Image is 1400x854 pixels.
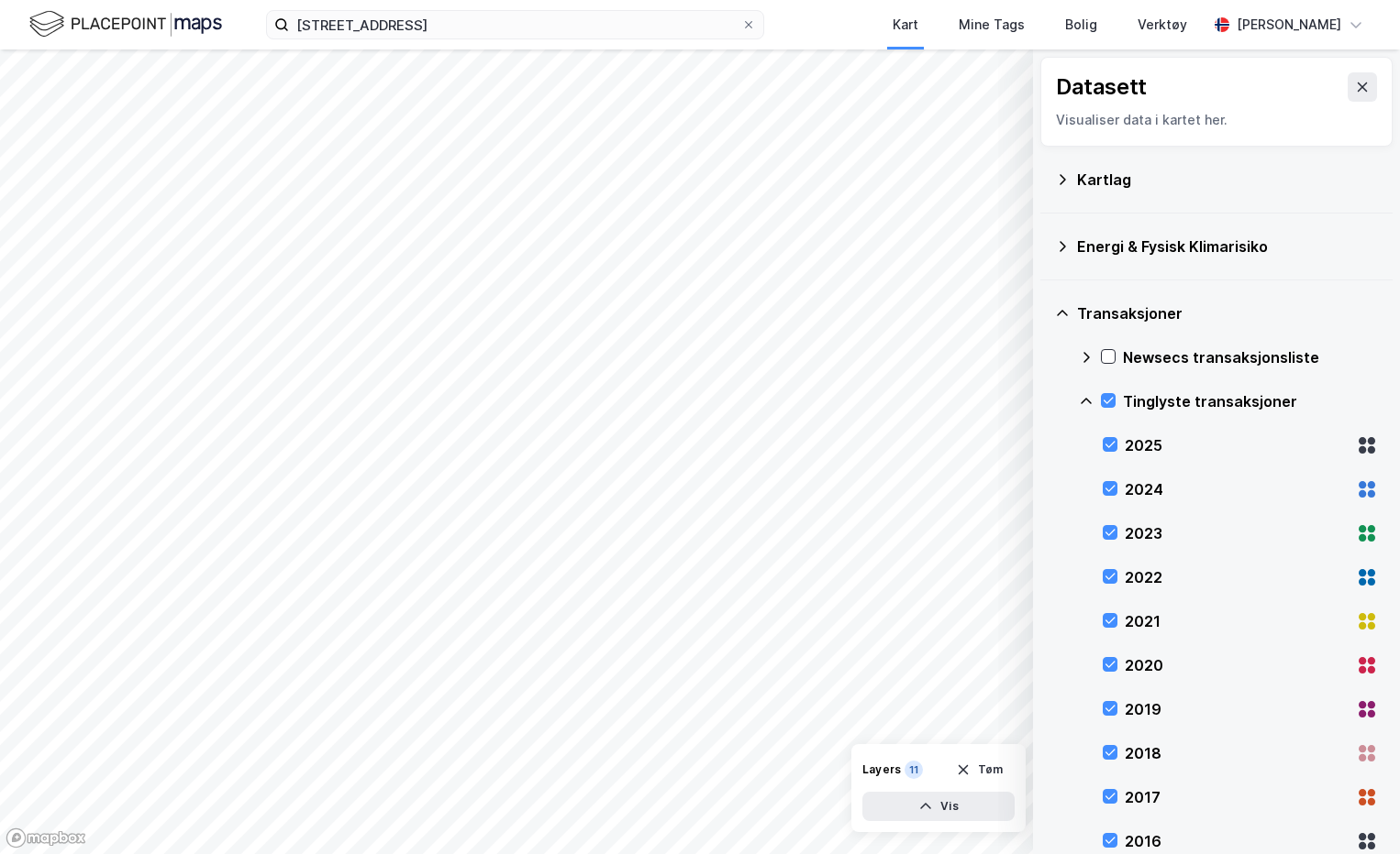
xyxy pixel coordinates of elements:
div: 2024 [1125,478,1349,500]
div: Kontrollprogram for chat [1308,766,1400,854]
div: Datasett [1056,72,1147,102]
button: Tøm [944,755,1015,784]
iframe: Chat Widget [1308,766,1400,854]
div: Mine Tags [959,14,1025,36]
div: 2022 [1125,566,1349,588]
div: Bolig [1065,14,1097,36]
div: 11 [905,761,923,779]
input: Søk på adresse, matrikkel, gårdeiere, leietakere eller personer [289,11,741,38]
div: 2019 [1125,698,1349,720]
div: Kart [893,14,918,36]
div: Tinglyste transaksjoner [1123,390,1378,412]
div: 2023 [1125,522,1349,544]
div: [PERSON_NAME] [1237,14,1341,36]
button: Vis [862,792,1015,821]
div: Visualiser data i kartet her. [1056,109,1377,131]
div: Newsecs transaksjonsliste [1123,346,1378,368]
div: 2021 [1125,610,1349,632]
div: 2016 [1125,830,1349,852]
a: Mapbox homepage [6,827,86,849]
div: Verktøy [1138,14,1187,36]
div: Layers [862,762,901,777]
div: Energi & Fysisk Klimarisiko [1077,235,1378,257]
div: Kartlag [1077,169,1378,191]
div: 2020 [1125,654,1349,676]
div: 2018 [1125,742,1349,764]
div: 2025 [1125,434,1349,456]
img: logo.f888ab2527a4732fd821a326f86c7f29.svg [29,8,222,40]
div: Transaksjoner [1077,302,1378,324]
div: 2017 [1125,786,1349,808]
